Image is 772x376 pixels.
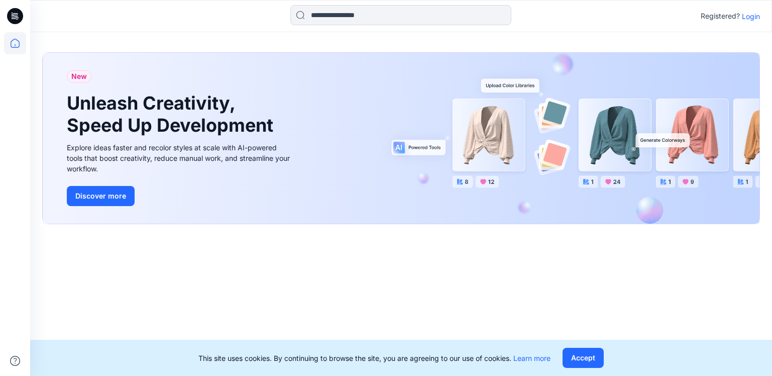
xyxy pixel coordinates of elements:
[513,354,550,362] a: Learn more
[71,70,87,82] span: New
[742,11,760,22] p: Login
[67,92,278,136] h1: Unleash Creativity, Speed Up Development
[198,353,550,363] p: This site uses cookies. By continuing to browse the site, you are agreeing to our use of cookies.
[67,142,293,174] div: Explore ideas faster and recolor styles at scale with AI-powered tools that boost creativity, red...
[67,186,293,206] a: Discover more
[701,10,740,22] p: Registered?
[67,186,135,206] button: Discover more
[563,348,604,368] button: Accept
